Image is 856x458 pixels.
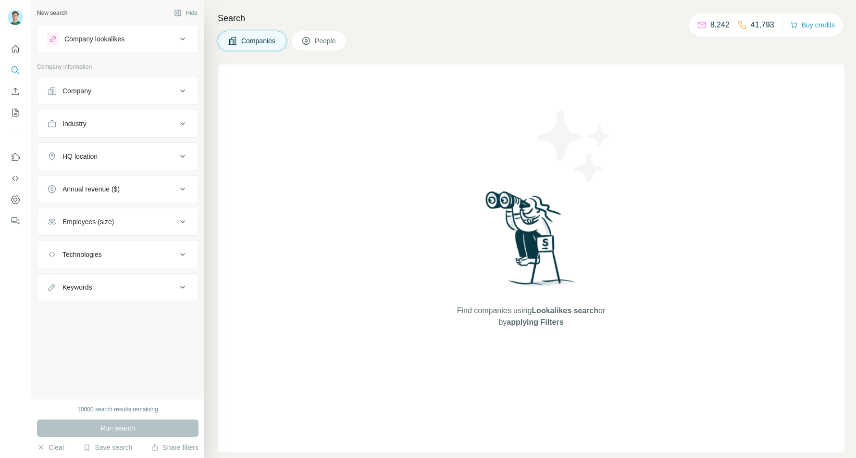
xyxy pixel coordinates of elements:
button: Industry [37,112,198,135]
button: Use Surfe on LinkedIn [8,149,23,166]
p: Company information [37,63,198,71]
div: Industry [62,119,87,128]
button: Enrich CSV [8,83,23,100]
div: Company lookalikes [64,34,124,44]
button: Technologies [37,243,198,266]
img: Surfe Illustration - Woman searching with binoculars [481,189,581,296]
div: Keywords [62,282,92,292]
button: Search [8,62,23,79]
span: Find companies using or by [454,305,608,328]
p: 41,793 [751,19,774,31]
button: Save search [83,443,132,452]
div: Annual revenue ($) [62,184,120,194]
div: Technologies [62,250,102,259]
span: People [315,36,337,46]
div: 10000 search results remaining [77,405,158,414]
button: Company [37,79,198,102]
button: HQ location [37,145,198,168]
img: Surfe Illustration - Stars [531,103,618,190]
img: Avatar [8,10,23,25]
button: My lists [8,104,23,121]
button: Hide [167,6,204,20]
h4: Search [218,12,844,25]
button: Annual revenue ($) [37,178,198,201]
button: Employees (size) [37,210,198,233]
button: Quick start [8,40,23,58]
div: HQ location [62,152,98,161]
button: Keywords [37,276,198,299]
div: Company [62,86,91,96]
button: Clear [37,443,64,452]
p: 8,242 [710,19,730,31]
button: Use Surfe API [8,170,23,187]
div: New search [37,9,67,17]
button: Dashboard [8,191,23,208]
button: Company lookalikes [37,27,198,51]
span: Lookalikes search [532,306,598,315]
button: Feedback [8,212,23,229]
span: applying Filters [507,318,563,326]
button: Buy credits [790,18,835,32]
button: Share filters [151,443,198,452]
div: Employees (size) [62,217,114,227]
span: Companies [241,36,276,46]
